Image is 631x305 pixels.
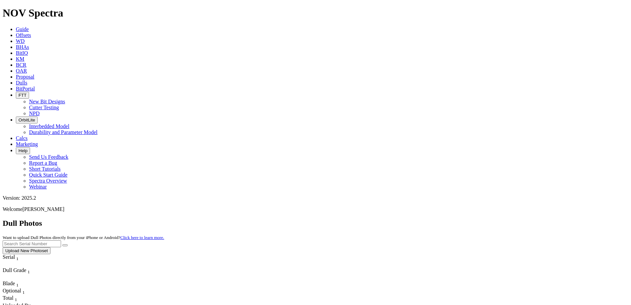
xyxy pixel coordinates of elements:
button: Upload New Photoset [3,247,50,254]
div: Dull Grade Sort None [3,267,49,275]
a: OAR [16,68,27,74]
a: Offsets [16,32,31,38]
a: Short Tutorials [29,166,61,172]
span: Blade [3,281,15,286]
div: Total Sort None [3,295,26,302]
div: Serial Sort None [3,254,31,261]
a: Proposal [16,74,34,80]
div: Sort None [3,281,26,288]
span: Sort None [15,295,17,301]
button: FTT [16,92,29,99]
a: BitIQ [16,50,28,56]
a: BCR [16,62,26,68]
div: Blade Sort None [3,281,26,288]
input: Search Serial Number [3,240,61,247]
sub: 1 [15,297,17,302]
span: OrbitLite [18,118,35,122]
a: Durability and Parameter Model [29,129,98,135]
a: WD [16,38,25,44]
div: Sort None [3,288,26,295]
a: Calcs [16,135,28,141]
span: Sort None [22,288,25,293]
a: KM [16,56,24,62]
a: Guide [16,26,29,32]
sub: 1 [16,283,18,288]
h2: Dull Photos [3,219,628,228]
a: Webinar [29,184,47,189]
a: Interbedded Model [29,123,69,129]
p: Welcome [3,206,628,212]
a: New Bit Designs [29,99,65,104]
button: Help [16,147,30,154]
span: [PERSON_NAME] [22,206,64,212]
a: Dulls [16,80,27,85]
span: Sort None [16,254,18,260]
button: OrbitLite [16,117,38,123]
div: Column Menu [3,275,49,281]
a: BitPortal [16,86,35,91]
span: FTT [18,93,26,98]
a: BHAs [16,44,29,50]
div: Optional Sort None [3,288,26,295]
div: Version: 2025.2 [3,195,628,201]
span: Help [18,148,27,153]
a: Quick Start Guide [29,172,67,178]
a: NPD [29,111,40,116]
a: Send Us Feedback [29,154,68,160]
a: Report a Bug [29,160,57,166]
a: Marketing [16,141,38,147]
span: Dull Grade [3,267,26,273]
sub: 1 [16,256,18,261]
div: Sort None [3,267,49,281]
div: Column Menu [3,261,31,267]
span: Serial [3,254,15,260]
sub: 1 [22,290,25,295]
sub: 1 [28,269,30,274]
div: Sort None [3,295,26,302]
div: Sort None [3,254,31,267]
small: Want to upload Dull Photos directly from your iPhone or Android? [3,235,164,240]
span: Sort None [28,267,30,273]
span: Total [3,295,14,301]
span: Optional [3,288,21,293]
a: Click here to learn more. [120,235,164,240]
span: Sort None [16,281,18,286]
a: Spectra Overview [29,178,67,184]
h1: NOV Spectra [3,7,628,19]
a: Cutter Testing [29,105,59,110]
